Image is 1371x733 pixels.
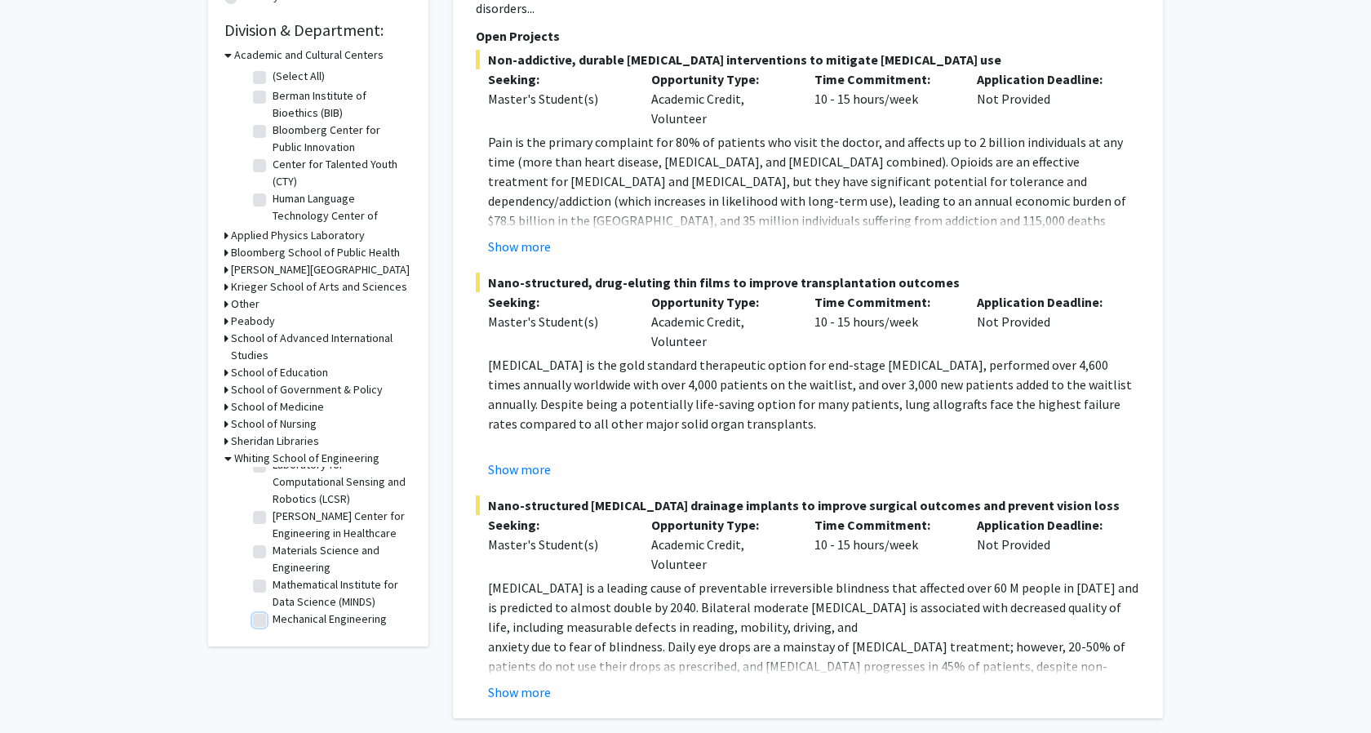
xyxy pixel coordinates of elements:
p: Application Deadline: [977,69,1116,89]
div: Not Provided [965,515,1128,574]
h3: School of Medicine [231,398,324,415]
p: Seeking: [488,515,627,535]
h2: Division & Department: [224,20,412,40]
span: Non-addictive, durable [MEDICAL_DATA] interventions to mitigate [MEDICAL_DATA] use [476,50,1140,69]
p: Opportunity Type: [651,515,790,535]
label: Bloomberg Center for Public Innovation [273,122,408,156]
h3: Sheridan Libraries [231,433,319,450]
div: Master's Student(s) [488,535,627,554]
p: [MEDICAL_DATA] is a leading cause of preventable irreversible blindness that affected over 60 M p... [488,578,1140,637]
h3: Krieger School of Arts and Sciences [231,278,407,295]
p: Application Deadline: [977,292,1116,312]
label: Mathematical Institute for Data Science (MINDS) [273,576,408,611]
label: Human Language Technology Center of Excellence (HLTCOE) [273,190,408,242]
p: Opportunity Type: [651,69,790,89]
h3: School of Advanced International Studies [231,330,412,364]
p: Time Commitment: [814,69,953,89]
div: Master's Student(s) [488,89,627,109]
div: Not Provided [965,69,1128,128]
p: Pain is the primary complaint for 80% of patients who visit the doctor, and affects up to 2 billi... [488,132,1140,269]
label: (Select All) [273,68,325,85]
button: Show more [488,460,551,479]
h3: School of Nursing [231,415,317,433]
p: Seeking: [488,292,627,312]
h3: School of Education [231,364,328,381]
div: Not Provided [965,292,1128,351]
label: [PERSON_NAME] Center for Engineering in Healthcare [273,508,408,542]
h3: Peabody [231,313,275,330]
div: Master's Student(s) [488,312,627,331]
div: Academic Credit, Volunteer [639,69,802,128]
label: Laboratory for Computational Sensing and Robotics (LCSR) [273,456,408,508]
label: Berman Institute of Bioethics (BIB) [273,87,408,122]
p: Time Commitment: [814,292,953,312]
span: Nano-structured [MEDICAL_DATA] drainage implants to improve surgical outcomes and prevent vision ... [476,495,1140,515]
label: Center for Talented Youth (CTY) [273,156,408,190]
h3: [PERSON_NAME][GEOGRAPHIC_DATA] [231,261,410,278]
h3: Other [231,295,260,313]
p: Seeking: [488,69,627,89]
p: Time Commitment: [814,515,953,535]
label: Materials Science and Engineering [273,542,408,576]
div: 10 - 15 hours/week [802,292,965,351]
p: Application Deadline: [977,515,1116,535]
p: [MEDICAL_DATA] is the gold standard therapeutic option for end-stage [MEDICAL_DATA], performed ov... [488,355,1140,433]
div: Academic Credit, Volunteer [639,515,802,574]
label: Mechanical Engineering [273,611,387,628]
div: 10 - 15 hours/week [802,69,965,128]
iframe: Chat [12,660,69,721]
h3: Whiting School of Engineering [234,450,379,467]
h3: Applied Physics Laboratory [231,227,365,244]
h3: Academic and Cultural Centers [234,47,384,64]
div: Academic Credit, Volunteer [639,292,802,351]
div: 10 - 15 hours/week [802,515,965,574]
h3: Bloomberg School of Public Health [231,244,400,261]
button: Show more [488,237,551,256]
p: Open Projects [476,26,1140,46]
span: Nano-structured, drug-eluting thin films to improve transplantation outcomes [476,273,1140,292]
h3: School of Government & Policy [231,381,383,398]
button: Show more [488,682,551,702]
p: Opportunity Type: [651,292,790,312]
